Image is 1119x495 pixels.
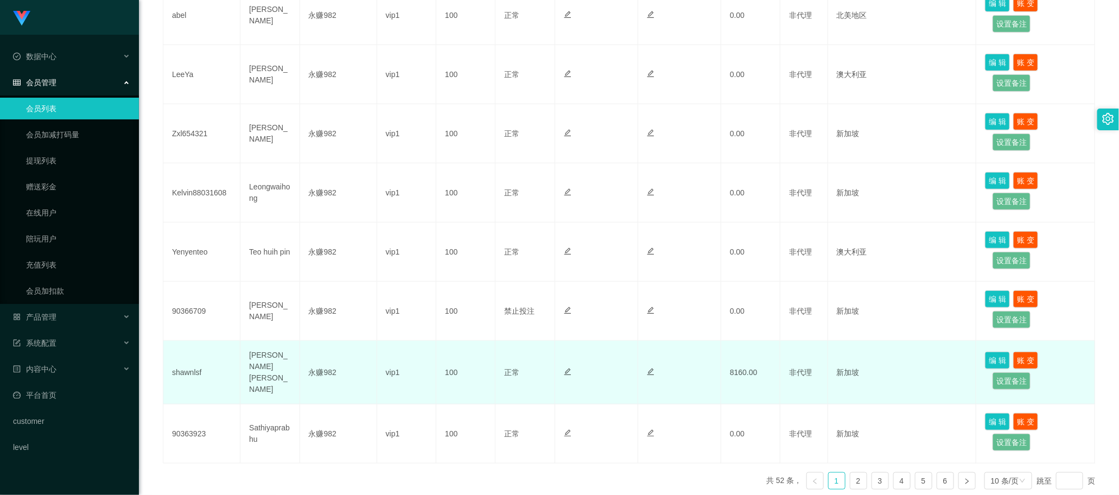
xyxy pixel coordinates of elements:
td: 永赚982 [300,404,377,464]
li: 共 52 条， [766,472,802,490]
a: customer [13,410,130,432]
i: 图标: edit [564,129,571,137]
li: 2 [850,472,867,490]
td: Zxl654321 [163,104,240,163]
a: 1 [829,473,845,489]
td: [PERSON_NAME] [240,282,300,341]
td: shawnlsf [163,341,240,404]
a: 赠送彩金 [26,176,130,198]
td: [PERSON_NAME] [PERSON_NAME] [240,341,300,404]
td: 100 [436,341,495,404]
td: Teo huih pin [240,223,300,282]
div: 跳至 页 [1037,472,1095,490]
li: 下一页 [958,472,976,490]
a: 3 [872,473,888,489]
button: 编 辑 [985,413,1010,430]
i: 图标: down [1019,478,1026,485]
span: 非代理 [789,11,812,20]
button: 设置备注 [993,134,1031,151]
button: 设置备注 [993,434,1031,451]
td: 100 [436,45,495,104]
td: 0.00 [721,163,780,223]
td: 新加坡 [828,104,976,163]
i: 图标: edit [647,429,654,437]
button: 账 变 [1013,352,1038,369]
span: 数据中心 [13,52,56,61]
td: [PERSON_NAME] [240,104,300,163]
li: 5 [915,472,932,490]
i: 图标: edit [647,129,654,137]
button: 账 变 [1013,113,1038,130]
td: [PERSON_NAME] [240,45,300,104]
i: 图标: table [13,79,21,86]
td: Yenyenteo [163,223,240,282]
i: 图标: appstore-o [13,313,21,321]
a: 6 [937,473,953,489]
span: 内容中心 [13,365,56,373]
td: Leongwaihong [240,163,300,223]
i: 图标: edit [564,247,571,255]
td: 100 [436,404,495,464]
a: 2 [850,473,867,489]
td: 新加坡 [828,163,976,223]
i: 图标: edit [564,429,571,437]
i: 图标: edit [564,307,571,314]
i: 图标: edit [647,70,654,78]
td: 90363923 [163,404,240,464]
td: vip1 [377,163,436,223]
a: 在线用户 [26,202,130,224]
td: 0.00 [721,104,780,163]
a: 5 [915,473,932,489]
td: vip1 [377,341,436,404]
span: 非代理 [789,307,812,315]
td: 8160.00 [721,341,780,404]
li: 4 [893,472,911,490]
button: 账 变 [1013,54,1038,71]
i: 图标: edit [564,11,571,18]
td: 永赚982 [300,341,377,404]
button: 设置备注 [993,252,1031,269]
i: 图标: form [13,339,21,347]
i: 图标: right [964,478,970,485]
td: Sathiyaprabhu [240,404,300,464]
i: 图标: edit [647,307,654,314]
td: 澳大利亚 [828,223,976,282]
button: 设置备注 [993,193,1031,210]
span: 非代理 [789,368,812,377]
i: 图标: edit [564,368,571,376]
td: 100 [436,104,495,163]
td: LeeYa [163,45,240,104]
button: 设置备注 [993,372,1031,390]
span: 非代理 [789,188,812,197]
i: 图标: left [812,478,818,485]
td: 澳大利亚 [828,45,976,104]
li: 3 [872,472,889,490]
a: 会员列表 [26,98,130,119]
button: 账 变 [1013,172,1038,189]
button: 账 变 [1013,413,1038,430]
i: 图标: edit [647,188,654,196]
span: 非代理 [789,70,812,79]
a: 会员加减打码量 [26,124,130,145]
li: 6 [937,472,954,490]
td: 0.00 [721,404,780,464]
span: 正常 [504,11,519,20]
button: 设置备注 [993,311,1031,328]
span: 会员管理 [13,78,56,87]
span: 正常 [504,247,519,256]
td: vip1 [377,404,436,464]
a: level [13,436,130,458]
i: 图标: edit [647,11,654,18]
button: 编 辑 [985,54,1010,71]
button: 编 辑 [985,352,1010,369]
i: 图标: setting [1102,113,1114,125]
span: 正常 [504,188,519,197]
i: 图标: edit [564,188,571,196]
i: 图标: check-circle-o [13,53,21,60]
button: 编 辑 [985,290,1010,308]
i: 图标: profile [13,365,21,373]
td: 0.00 [721,45,780,104]
button: 设置备注 [993,74,1031,92]
img: logo.9652507e.png [13,11,30,26]
i: 图标: edit [647,368,654,376]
